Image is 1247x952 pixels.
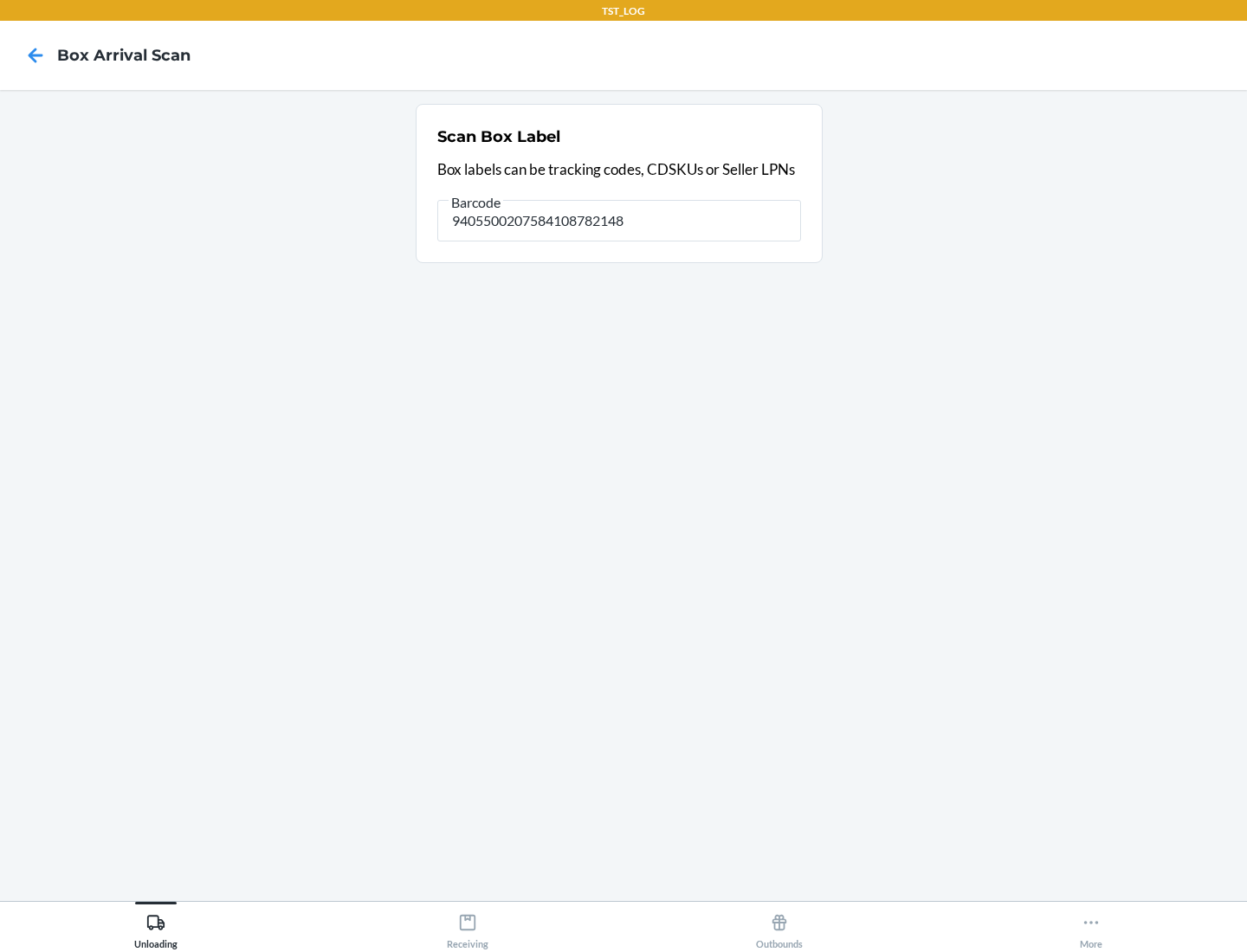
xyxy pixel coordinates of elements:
[449,194,503,211] span: Barcode
[623,902,935,949] button: Outbounds
[437,158,801,181] p: Box labels can be tracking codes, CDSKUs or Seller LPNs
[756,906,803,949] div: Outbounds
[57,44,191,67] h4: Box Arrival Scan
[134,906,178,949] div: Unloading
[602,3,645,19] p: TST_LOG
[437,200,801,241] input: Barcode
[437,125,560,148] h2: Scan Box Label
[312,902,623,949] button: Receiving
[447,906,488,949] div: Receiving
[935,902,1247,949] button: More
[1080,906,1102,949] div: More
